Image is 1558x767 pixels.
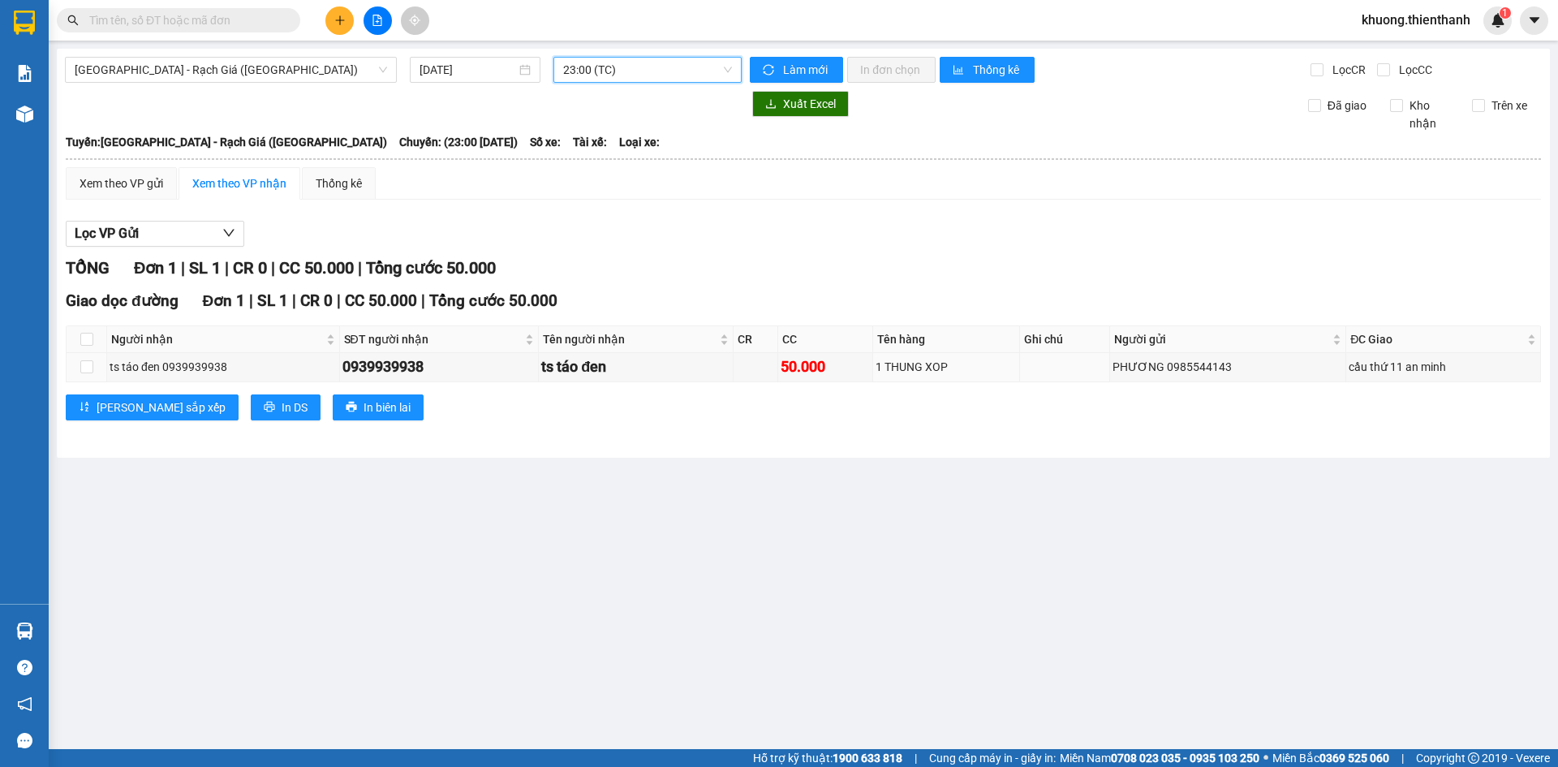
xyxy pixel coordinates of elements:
span: | [337,291,341,310]
span: printer [264,401,275,414]
button: caret-down [1520,6,1548,35]
th: CC [778,326,873,353]
div: ts táo đen 0939939938 [110,358,337,376]
span: Hỗ trợ kỹ thuật: [753,749,902,767]
div: 0939939938 [342,355,536,378]
img: warehouse-icon [16,623,33,640]
button: aim [401,6,429,35]
div: 50.000 [781,355,870,378]
span: Đơn 1 [203,291,246,310]
span: ⚪️ [1263,755,1268,761]
span: Tên người nhận [543,330,717,348]
th: Tên hàng [873,326,1020,353]
span: SL 1 [257,291,288,310]
div: 1 THUNG XOP [876,358,1017,376]
th: Ghi chú [1020,326,1110,353]
span: Kho nhận [1403,97,1460,132]
span: SĐT người nhận [344,330,523,348]
span: Làm mới [783,61,830,79]
span: Người nhận [111,330,323,348]
span: In biên lai [364,399,411,416]
span: Tài xế: [573,133,607,151]
span: bar-chart [953,64,966,77]
span: sort-ascending [79,401,90,414]
span: | [225,258,229,278]
span: Tổng cước 50.000 [429,291,557,310]
span: Miền Bắc [1272,749,1389,767]
span: question-circle [17,660,32,675]
strong: 0708 023 035 - 0935 103 250 [1111,752,1259,765]
span: Xuất Excel [783,95,836,113]
span: | [421,291,425,310]
div: cầu thứ 11 an minh [1349,358,1538,376]
span: plus [334,15,346,26]
th: CR [734,326,778,353]
span: | [181,258,185,278]
button: sort-ascending[PERSON_NAME] sắp xếp [66,394,239,420]
span: CR 0 [300,291,333,310]
span: down [222,226,235,239]
button: Lọc VP Gửi [66,221,244,247]
span: Chuyến: (23:00 [DATE]) [399,133,518,151]
img: logo-vxr [14,11,35,35]
span: notification [17,696,32,712]
button: syncLàm mới [750,57,843,83]
span: Sài Gòn - Rạch Giá (Hàng Hoá) [75,58,387,82]
span: Số xe: [530,133,561,151]
img: solution-icon [16,65,33,82]
span: Lọc VP Gửi [75,223,139,243]
span: | [1401,749,1404,767]
span: ĐC Giao [1350,330,1524,348]
div: Xem theo VP gửi [80,175,163,192]
button: printerIn DS [251,394,321,420]
img: icon-new-feature [1491,13,1505,28]
span: 1 [1502,7,1508,19]
button: file-add [364,6,392,35]
b: Tuyến: [GEOGRAPHIC_DATA] - Rạch Giá ([GEOGRAPHIC_DATA]) [66,136,387,149]
span: Đã giao [1321,97,1373,114]
span: Người gửi [1114,330,1329,348]
td: 0939939938 [340,353,540,381]
strong: 0369 525 060 [1319,752,1389,765]
span: Trên xe [1485,97,1534,114]
span: Miền Nam [1060,749,1259,767]
span: Loại xe: [619,133,660,151]
span: sync [763,64,777,77]
button: downloadXuất Excel [752,91,849,117]
span: SL 1 [189,258,221,278]
span: Cung cấp máy in - giấy in: [929,749,1056,767]
span: Lọc CC [1392,61,1435,79]
input: 12/08/2025 [420,61,516,79]
strong: 1900 633 818 [833,752,902,765]
button: bar-chartThống kê [940,57,1035,83]
sup: 1 [1500,7,1511,19]
div: Thống kê [316,175,362,192]
span: Thống kê [973,61,1022,79]
span: | [249,291,253,310]
div: ts táo đen [541,355,730,378]
div: Xem theo VP nhận [192,175,286,192]
span: khuong.thienthanh [1349,10,1483,30]
span: Lọc CR [1326,61,1368,79]
span: Tổng cước 50.000 [366,258,496,278]
button: printerIn biên lai [333,394,424,420]
input: Tìm tên, số ĐT hoặc mã đơn [89,11,281,29]
div: PHƯƠNG 0985544143 [1113,358,1343,376]
span: CC 50.000 [345,291,417,310]
button: In đơn chọn [847,57,936,83]
span: | [358,258,362,278]
span: printer [346,401,357,414]
span: 23:00 (TC) [563,58,732,82]
span: message [17,733,32,748]
td: ts táo đen [539,353,734,381]
span: copyright [1468,752,1479,764]
span: search [67,15,79,26]
span: Giao dọc đường [66,291,179,310]
span: | [292,291,296,310]
img: warehouse-icon [16,106,33,123]
span: Đơn 1 [134,258,177,278]
span: file-add [372,15,383,26]
span: | [271,258,275,278]
span: aim [409,15,420,26]
button: plus [325,6,354,35]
